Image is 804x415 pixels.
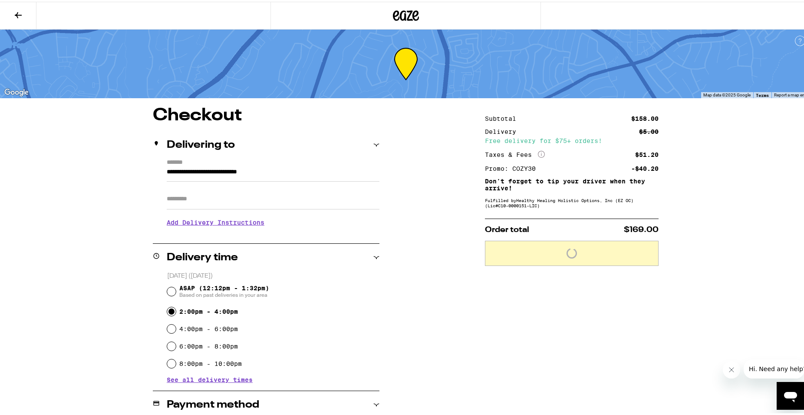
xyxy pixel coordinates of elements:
label: 2:00pm - 4:00pm [179,306,238,313]
h2: Payment method [167,398,259,408]
h1: Checkout [153,105,379,123]
div: -$40.20 [631,164,659,170]
span: Based on past deliveries in your area [179,290,269,297]
h3: Add Delivery Instructions [167,211,379,231]
div: Fulfilled by Healthy Healing Holistic Options, Inc (EZ OC) (Lic# C10-0000151-LIC ) [485,196,659,206]
div: Taxes & Fees [485,149,545,157]
img: Google [2,85,31,96]
div: $5.00 [639,127,659,133]
a: Terms [756,91,769,96]
button: See all delivery times [167,375,253,381]
div: $158.00 [631,114,659,120]
span: Map data ©2025 Google [703,91,751,96]
h2: Delivery time [167,251,238,261]
span: $169.00 [624,224,659,232]
a: Open this area in Google Maps (opens a new window) [2,85,31,96]
label: 8:00pm - 10:00pm [179,359,242,365]
iframe: Close message [723,359,740,377]
div: Promo: COZY30 [485,164,542,170]
p: [DATE] ([DATE]) [167,270,379,279]
h2: Delivering to [167,138,235,149]
p: Don't forget to tip your driver when they arrive! [485,176,659,190]
span: Order total [485,224,529,232]
p: We'll contact you at [PHONE_NUMBER] when we arrive [167,231,379,238]
div: $51.20 [635,150,659,156]
div: Delivery [485,127,522,133]
div: Free delivery for $75+ orders! [485,136,659,142]
div: Subtotal [485,114,522,120]
span: ASAP (12:12pm - 1:32pm) [179,283,269,297]
label: 6:00pm - 8:00pm [179,341,238,348]
span: Hi. Need any help? [5,6,63,13]
label: 4:00pm - 6:00pm [179,324,238,331]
